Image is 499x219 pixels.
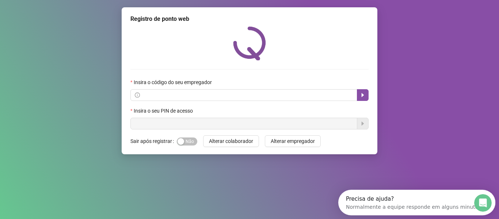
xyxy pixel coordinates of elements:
div: Normalmente a equipe responde em alguns minutos. [8,12,144,20]
span: info-circle [135,92,140,98]
label: Insira o código do seu empregador [130,78,217,86]
img: QRPoint [233,26,266,60]
button: Alterar empregador [265,135,321,147]
div: Abertura do Messenger da Intercom [3,3,166,23]
button: Alterar colaborador [203,135,259,147]
div: Precisa de ajuda? [8,6,144,12]
span: caret-right [360,92,366,98]
span: Alterar empregador [271,137,315,145]
div: Registro de ponto web [130,15,369,23]
iframe: Intercom live chat launcher de descoberta [338,190,495,215]
label: Insira o seu PIN de acesso [130,107,198,115]
iframe: Intercom live chat [474,194,492,212]
span: Alterar colaborador [209,137,253,145]
label: Sair após registrar [130,135,177,147]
